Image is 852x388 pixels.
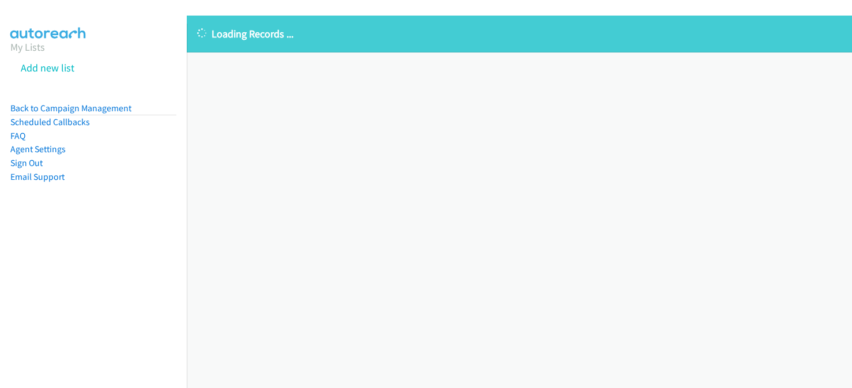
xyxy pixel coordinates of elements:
[10,144,66,155] a: Agent Settings
[10,171,65,182] a: Email Support
[197,26,842,42] p: Loading Records ...
[10,103,131,114] a: Back to Campaign Management
[21,61,74,74] a: Add new list
[10,157,43,168] a: Sign Out
[10,40,45,54] a: My Lists
[10,130,25,141] a: FAQ
[10,116,90,127] a: Scheduled Callbacks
